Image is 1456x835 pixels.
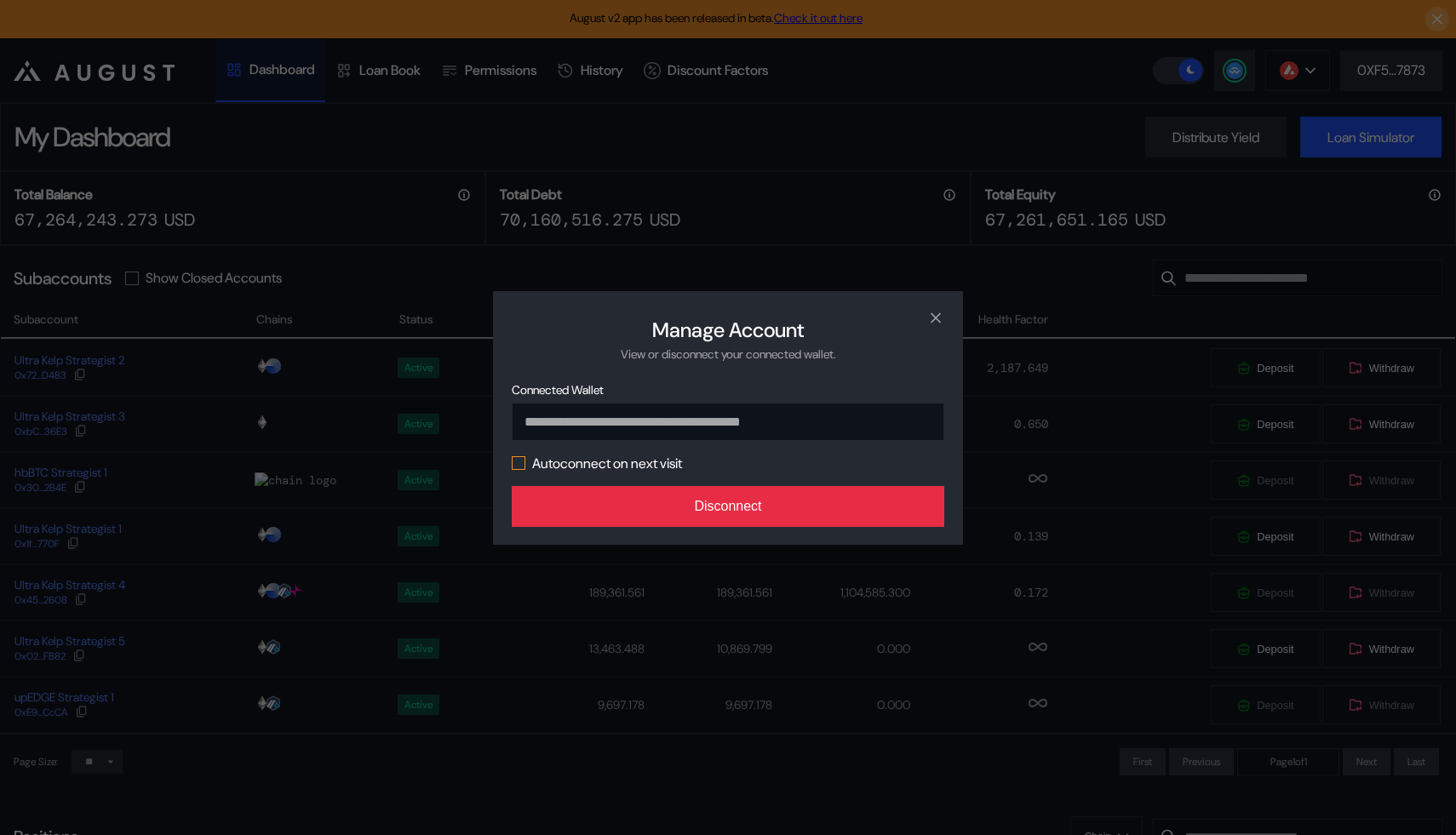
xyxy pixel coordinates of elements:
[922,305,949,332] button: close modal
[512,382,944,397] span: Connected Wallet
[621,346,836,362] div: View or disconnect your connected wallet.
[512,486,944,527] button: Disconnect
[652,317,804,343] h2: Manage Account
[532,455,682,472] label: Autoconnect on next visit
